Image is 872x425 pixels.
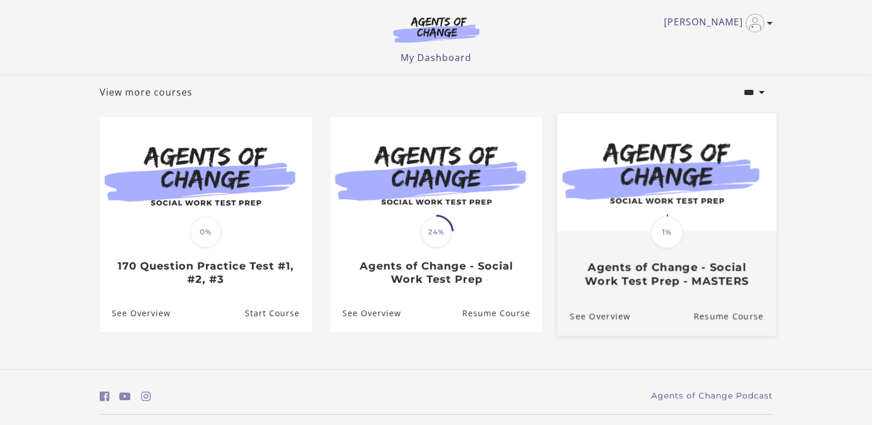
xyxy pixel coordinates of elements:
i: https://www.instagram.com/agentsofchangeprep/ (Open in a new window) [141,391,151,402]
a: https://www.facebook.com/groups/aswbtestprep (Open in a new window) [100,388,110,405]
a: Agents of Change - Social Work Test Prep: Resume Course [462,295,542,332]
h3: Agents of Change - Social Work Test Prep [342,260,530,286]
a: https://www.instagram.com/agentsofchangeprep/ (Open in a new window) [141,388,151,405]
span: 1% [651,217,683,249]
a: My Dashboard [401,51,471,64]
a: Agents of Change - Social Work Test Prep - MASTERS: See Overview [557,297,630,336]
a: Agents of Change - Social Work Test Prep - MASTERS: Resume Course [693,297,776,336]
a: 170 Question Practice Test #1, #2, #3: See Overview [100,295,171,332]
a: Toggle menu [664,14,767,32]
h3: 170 Question Practice Test #1, #2, #3 [112,260,299,286]
a: Agents of Change Podcast [651,390,773,402]
i: https://www.facebook.com/groups/aswbtestprep (Open in a new window) [100,391,110,402]
span: 0% [190,217,221,248]
h3: Agents of Change - Social Work Test Prep - MASTERS [569,261,763,287]
img: Agents of Change Logo [381,16,492,43]
span: 24% [421,217,452,248]
a: View more courses [100,85,192,99]
a: https://www.youtube.com/c/AgentsofChangeTestPrepbyMeaganMitchell (Open in a new window) [119,388,131,405]
a: 170 Question Practice Test #1, #2, #3: Resume Course [244,295,311,332]
a: Agents of Change - Social Work Test Prep: See Overview [330,295,401,332]
i: https://www.youtube.com/c/AgentsofChangeTestPrepbyMeaganMitchell (Open in a new window) [119,391,131,402]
